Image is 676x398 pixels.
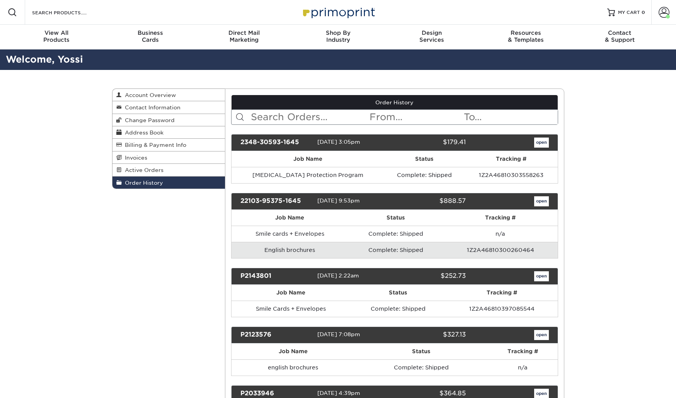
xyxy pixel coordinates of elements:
[122,167,163,173] span: Active Orders
[122,117,175,123] span: Change Password
[197,29,291,43] div: Marketing
[300,4,377,20] img: Primoprint
[112,151,225,164] a: Invoices
[465,151,557,167] th: Tracking #
[534,196,549,206] a: open
[446,301,558,317] td: 1Z2A46810397085544
[232,344,355,359] th: Job Name
[317,272,359,279] span: [DATE] 2:22am
[443,242,557,258] td: 1Z2A46810300260464
[122,104,180,111] span: Contact Information
[385,29,479,36] span: Design
[389,271,472,281] div: $252.73
[317,390,360,396] span: [DATE] 4:39pm
[642,10,645,15] span: 0
[122,92,176,98] span: Account Overview
[122,142,186,148] span: Billing & Payment Info
[350,285,446,301] th: Status
[250,110,369,124] input: Search Orders...
[232,151,384,167] th: Job Name
[573,29,667,36] span: Contact
[534,271,549,281] a: open
[534,330,549,340] a: open
[463,110,557,124] input: To...
[232,301,350,317] td: Smile Cards + Envelopes
[112,126,225,139] a: Address Book
[10,25,104,49] a: View AllProducts
[291,29,385,43] div: Industry
[348,226,443,242] td: Complete: Shipped
[112,177,225,189] a: Order History
[291,29,385,36] span: Shop By
[446,285,558,301] th: Tracking #
[479,29,573,43] div: & Templates
[317,197,360,204] span: [DATE] 9:53pm
[122,155,147,161] span: Invoices
[465,167,557,183] td: 1Z2A46810303558263
[197,25,291,49] a: Direct MailMarketing
[103,29,197,36] span: Business
[389,330,472,340] div: $327.13
[232,167,384,183] td: [MEDICAL_DATA] Protection Program
[112,164,225,176] a: Active Orders
[443,210,557,226] th: Tracking #
[479,29,573,36] span: Resources
[112,89,225,101] a: Account Overview
[232,285,350,301] th: Job Name
[122,180,163,186] span: Order History
[534,138,549,148] a: open
[384,167,465,183] td: Complete: Shipped
[350,301,446,317] td: Complete: Shipped
[232,226,348,242] td: Smile cards + Envelopes
[348,210,443,226] th: Status
[389,196,472,206] div: $888.57
[112,114,225,126] a: Change Password
[103,25,197,49] a: BusinessCards
[317,139,360,145] span: [DATE] 3:05pm
[389,138,472,148] div: $179.41
[384,151,465,167] th: Status
[291,25,385,49] a: Shop ByIndustry
[31,8,107,17] input: SEARCH PRODUCTS.....
[317,331,360,337] span: [DATE] 7:08pm
[10,29,104,36] span: View All
[235,196,317,206] div: 22103-95375-1645
[235,271,317,281] div: P2143801
[197,29,291,36] span: Direct Mail
[112,139,225,151] a: Billing & Payment Info
[355,344,488,359] th: Status
[232,210,348,226] th: Job Name
[355,359,488,376] td: Complete: Shipped
[488,344,558,359] th: Tracking #
[348,242,443,258] td: Complete: Shipped
[232,95,558,110] a: Order History
[385,25,479,49] a: DesignServices
[235,138,317,148] div: 2348-30593-1645
[443,226,557,242] td: n/a
[573,25,667,49] a: Contact& Support
[10,29,104,43] div: Products
[479,25,573,49] a: Resources& Templates
[235,330,317,340] div: P2123576
[618,9,640,16] span: MY CART
[122,129,163,136] span: Address Book
[232,242,348,258] td: English brochures
[385,29,479,43] div: Services
[488,359,558,376] td: n/a
[232,359,355,376] td: english brochures
[103,29,197,43] div: Cards
[369,110,463,124] input: From...
[573,29,667,43] div: & Support
[112,101,225,114] a: Contact Information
